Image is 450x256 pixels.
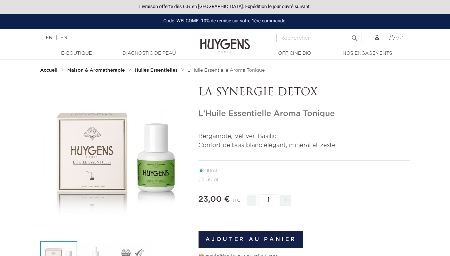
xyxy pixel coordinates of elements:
[116,50,183,57] a: Diagnostic de peau
[199,86,410,99] p: LA SYNERGIE DETOX
[349,32,361,41] button: 
[135,68,178,73] strong: Huiles Essentielles
[67,68,127,73] a: Maison & Aromathérapie
[199,177,226,182] label: 50ml
[40,68,58,73] strong: Accueil
[188,68,265,73] a: L'Huile Essentielle Aroma Tonique
[40,68,59,73] a: Accueil
[247,195,256,206] span: -
[67,68,125,73] strong: Maison & Aromathérapie
[232,193,240,211] div: TTC
[280,195,291,206] span: +
[199,168,225,173] label: 10ml
[396,35,403,40] span: (0)
[199,195,230,203] span: 23,00 €
[135,68,179,73] a: Huiles Essentielles
[199,141,410,150] p: Confort de bois blanc élégant, minéral et zesté
[60,35,67,40] a: EN
[199,109,410,119] h1: L'Huile Essentielle Aroma Tonique
[199,231,303,248] button: Ajouter au panier
[258,194,278,206] input: Quantité
[261,50,328,57] a: Officine Bio
[351,32,359,40] i: 
[276,34,361,42] input: Rechercher
[43,50,110,57] a: E-Boutique
[46,35,52,42] a: FR
[200,28,250,54] img: Huygens
[334,50,401,57] a: Nos engagements
[199,132,410,141] p: Bergamote, Vétiver, Basilic
[43,34,183,42] div: |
